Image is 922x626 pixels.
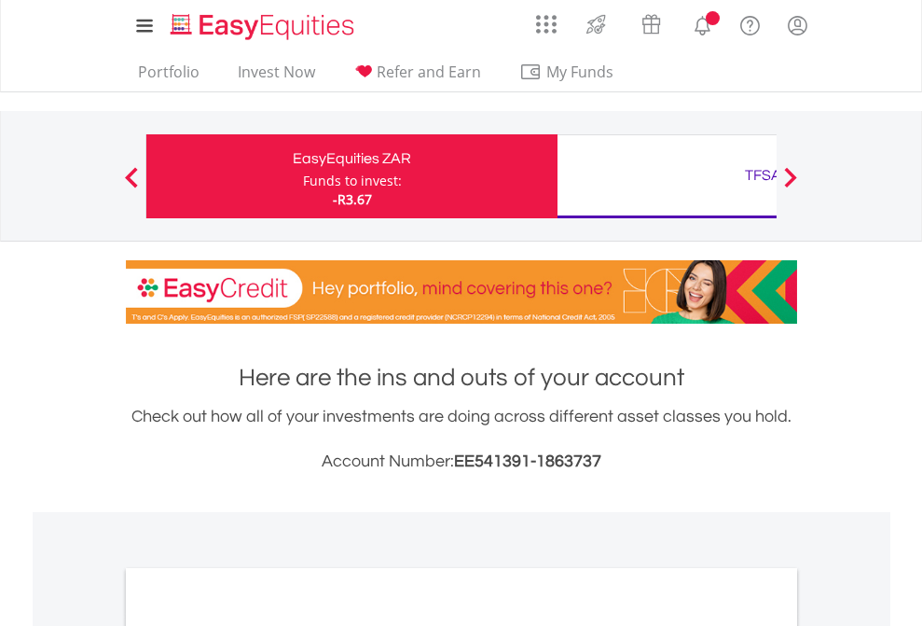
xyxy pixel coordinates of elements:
a: Vouchers [624,5,679,39]
div: Check out how all of your investments are doing across different asset classes you hold. [126,404,797,475]
a: Invest Now [230,63,323,91]
a: Portfolio [131,63,207,91]
img: EasyEquities_Logo.png [167,11,362,42]
button: Next [772,176,809,195]
a: Home page [163,5,362,42]
img: vouchers-v2.svg [636,9,667,39]
span: EE541391-1863737 [454,452,601,470]
img: thrive-v2.svg [581,9,612,39]
h1: Here are the ins and outs of your account [126,361,797,395]
img: EasyCredit Promotion Banner [126,260,797,324]
a: My Profile [774,5,821,46]
img: grid-menu-icon.svg [536,14,557,35]
a: AppsGrid [524,5,569,35]
div: EasyEquities ZAR [158,146,546,172]
span: My Funds [519,60,641,84]
h3: Account Number: [126,449,797,475]
span: Refer and Earn [377,62,481,82]
button: Previous [113,176,150,195]
span: -R3.67 [333,190,372,208]
a: Refer and Earn [346,63,489,91]
a: Notifications [679,5,726,42]
div: Funds to invest: [303,172,402,190]
a: FAQ's and Support [726,5,774,42]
